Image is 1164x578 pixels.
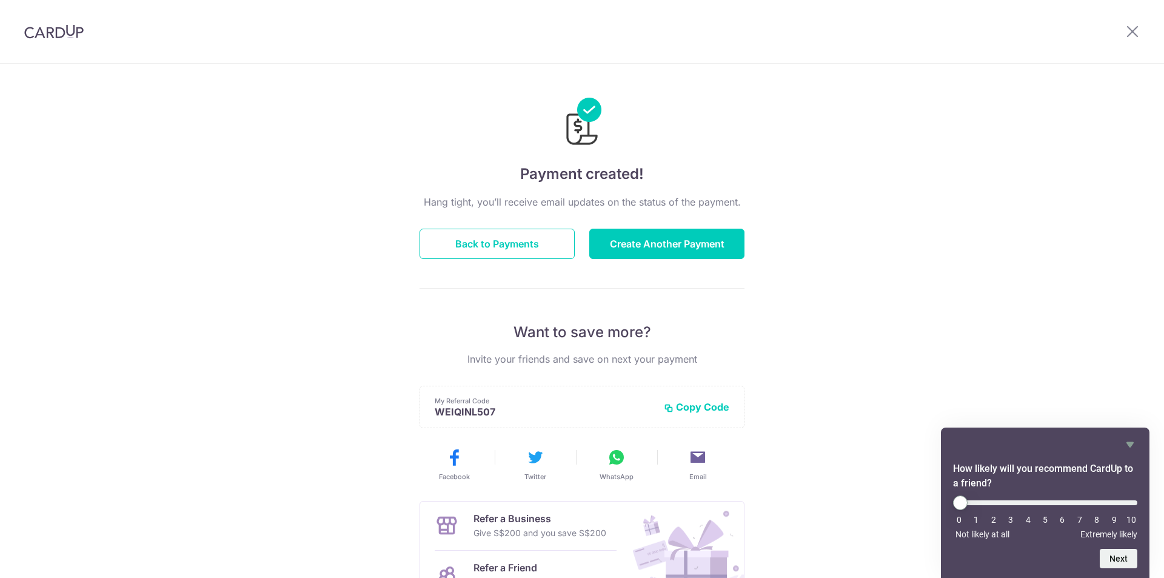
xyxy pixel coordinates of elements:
li: 1 [970,515,982,525]
span: WhatsApp [600,472,634,482]
div: How likely will you recommend CardUp to a friend? Select an option from 0 to 10, with 0 being Not... [953,437,1137,568]
button: Copy Code [664,401,729,413]
li: 2 [988,515,1000,525]
button: Twitter [500,448,571,482]
p: Want to save more? [420,323,744,342]
button: Create Another Payment [589,229,744,259]
img: CardUp [24,24,84,39]
span: Facebook [439,472,470,482]
li: 8 [1091,515,1103,525]
h2: How likely will you recommend CardUp to a friend? Select an option from 0 to 10, with 0 being Not... [953,462,1137,491]
p: My Referral Code [435,396,654,406]
li: 5 [1039,515,1051,525]
h4: Payment created! [420,163,744,185]
span: Not likely at all [955,529,1009,539]
li: 4 [1022,515,1034,525]
button: Next question [1100,549,1137,568]
button: Email [662,448,734,482]
li: 10 [1125,515,1137,525]
li: 6 [1056,515,1068,525]
button: Facebook [418,448,490,482]
p: Hang tight, you’ll receive email updates on the status of the payment. [420,195,744,209]
li: 9 [1108,515,1120,525]
button: Back to Payments [420,229,575,259]
li: 3 [1005,515,1017,525]
li: 7 [1074,515,1086,525]
p: Give S$200 and you save S$200 [473,526,606,540]
span: Extremely likely [1080,529,1137,539]
p: Refer a Friend [473,560,595,575]
p: WEIQINL507 [435,406,654,418]
button: Hide survey [1123,437,1137,452]
span: Email [689,472,707,482]
button: WhatsApp [581,448,652,482]
div: How likely will you recommend CardUp to a friend? Select an option from 0 to 10, with 0 being Not... [953,496,1137,539]
p: Invite your friends and save on next your payment [420,352,744,366]
img: Payments [563,98,601,149]
li: 0 [953,515,965,525]
span: Twitter [524,472,546,482]
p: Refer a Business [473,511,606,526]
